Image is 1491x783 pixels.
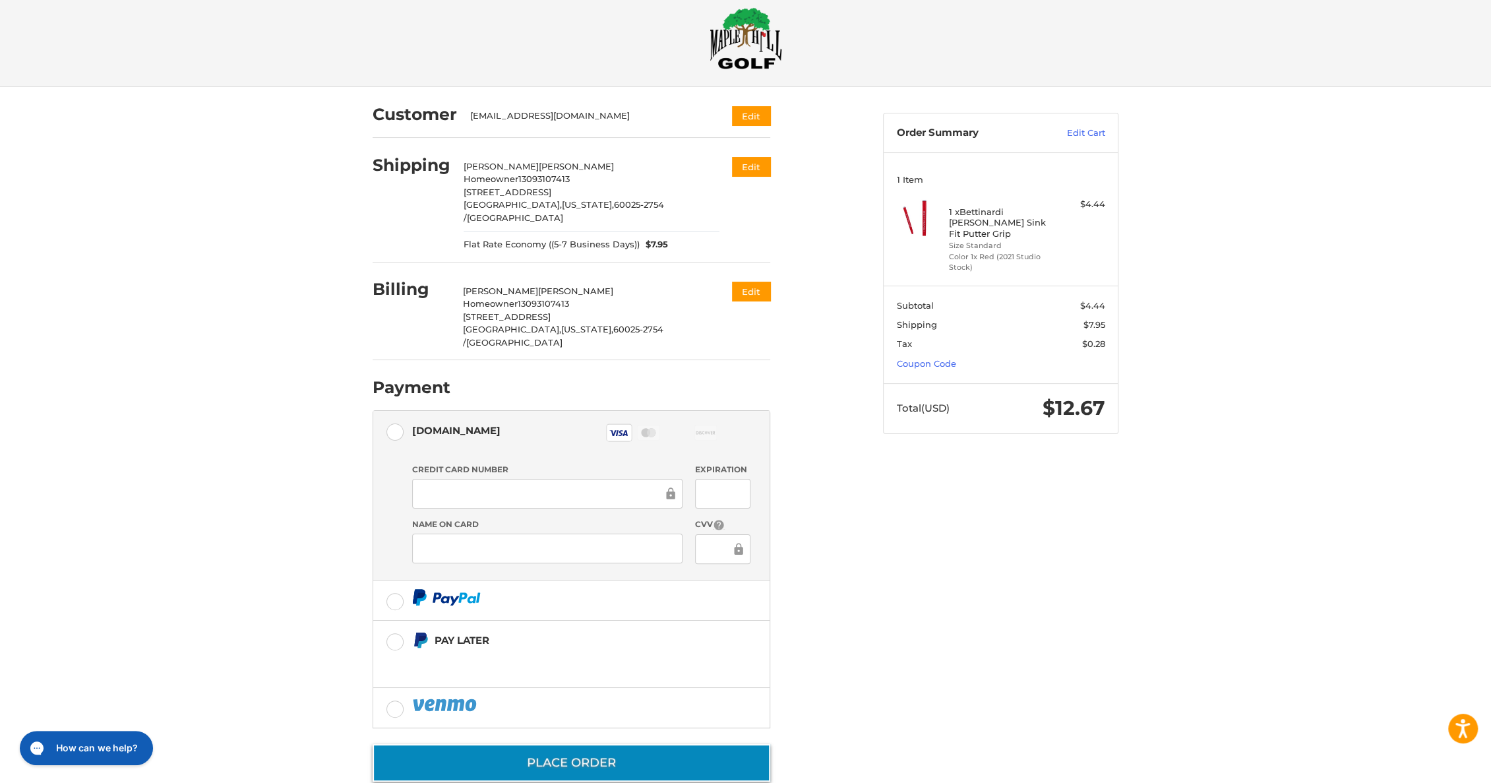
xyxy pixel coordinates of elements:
span: [GEOGRAPHIC_DATA] [466,337,563,348]
label: Credit Card Number [412,464,683,476]
span: [STREET_ADDRESS] [464,187,551,197]
div: [DOMAIN_NAME] [412,420,501,441]
span: 60025-2754 / [463,324,663,348]
img: PayPal icon [412,589,481,606]
iframe: Gorgias live chat messenger [13,726,157,770]
h3: Order Summary [897,127,1039,140]
span: [PERSON_NAME] [538,286,613,296]
div: Pay Later [435,629,687,651]
span: [GEOGRAPHIC_DATA] [467,212,563,223]
span: $7.95 [640,238,669,251]
a: Edit Cart [1039,127,1105,140]
span: 13093107413 [518,298,569,309]
h4: 1 x Bettinardi [PERSON_NAME] Sink Fit Putter Grip [949,206,1050,239]
span: [GEOGRAPHIC_DATA], [463,324,561,334]
span: [US_STATE], [562,199,614,210]
span: [US_STATE], [561,324,613,334]
li: Color 1x Red (2021 Studio Stock) [949,251,1050,273]
span: $4.44 [1080,300,1105,311]
button: Place Order [373,744,770,782]
h2: Payment [373,377,450,398]
a: Coupon Code [897,358,956,369]
button: Edit [732,106,770,125]
span: Homeowner [464,173,518,184]
img: Maple Hill Golf [710,7,782,69]
h2: Shipping [373,155,450,175]
h3: 1 Item [897,174,1105,185]
span: [PERSON_NAME] [464,161,539,172]
button: Edit [732,157,770,176]
label: CVV [695,518,750,531]
span: Flat Rate Economy ((5-7 Business Days)) [464,238,640,251]
span: $0.28 [1082,338,1105,349]
div: $4.44 [1053,198,1105,211]
label: Name on Card [412,518,683,530]
span: [PERSON_NAME] [539,161,614,172]
span: [GEOGRAPHIC_DATA], [464,199,562,210]
span: 60025-2754 / [464,199,664,223]
img: Pay Later icon [412,632,429,648]
button: Edit [732,282,770,301]
span: Homeowner [463,298,518,309]
span: Tax [897,338,912,349]
h2: Customer [373,104,457,125]
span: Subtotal [897,300,934,311]
span: Total (USD) [897,402,950,414]
label: Expiration [695,464,750,476]
iframe: PayPal Message 1 [412,651,688,672]
img: PayPal icon [412,697,479,713]
span: $7.95 [1083,319,1105,330]
span: [PERSON_NAME] [463,286,538,296]
span: Shipping [897,319,937,330]
span: [STREET_ADDRESS] [463,311,551,322]
div: [EMAIL_ADDRESS][DOMAIN_NAME] [470,110,707,123]
span: 13093107413 [518,173,570,184]
h2: Billing [373,279,450,299]
span: $12.67 [1043,396,1105,420]
li: Size Standard [949,240,1050,251]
